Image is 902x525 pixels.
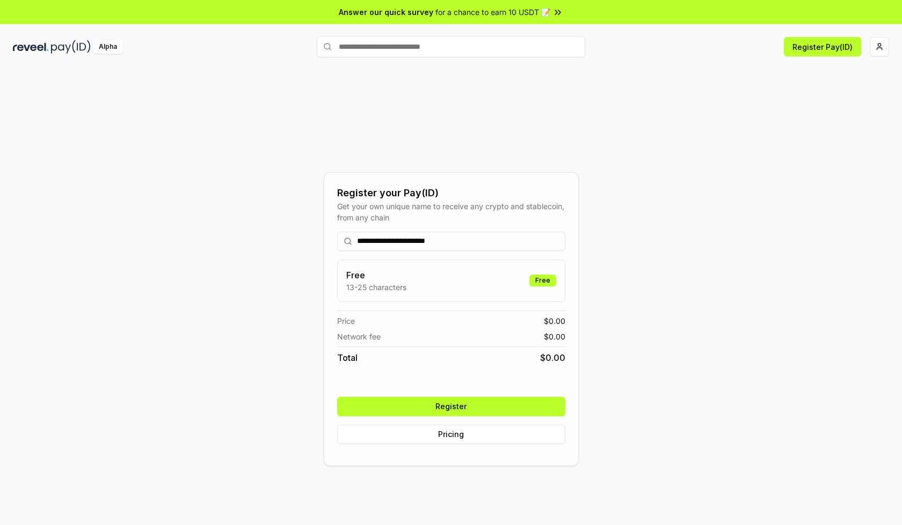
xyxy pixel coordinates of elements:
div: Register your Pay(ID) [337,186,565,201]
p: 13-25 characters [346,282,406,293]
span: for a chance to earn 10 USDT 📝 [435,6,550,18]
span: $ 0.00 [540,351,565,364]
button: Register Pay(ID) [784,37,861,56]
div: Free [529,275,556,286]
img: pay_id [51,40,91,54]
img: reveel_dark [13,40,49,54]
div: Alpha [93,40,123,54]
span: Answer our quick survey [339,6,433,18]
div: Get your own unique name to receive any crypto and stablecoin, from any chain [337,201,565,223]
span: Total [337,351,358,364]
h3: Free [346,269,406,282]
span: $ 0.00 [544,315,565,327]
button: Pricing [337,425,565,444]
button: Register [337,397,565,416]
span: Network fee [337,331,381,342]
span: $ 0.00 [544,331,565,342]
span: Price [337,315,355,327]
